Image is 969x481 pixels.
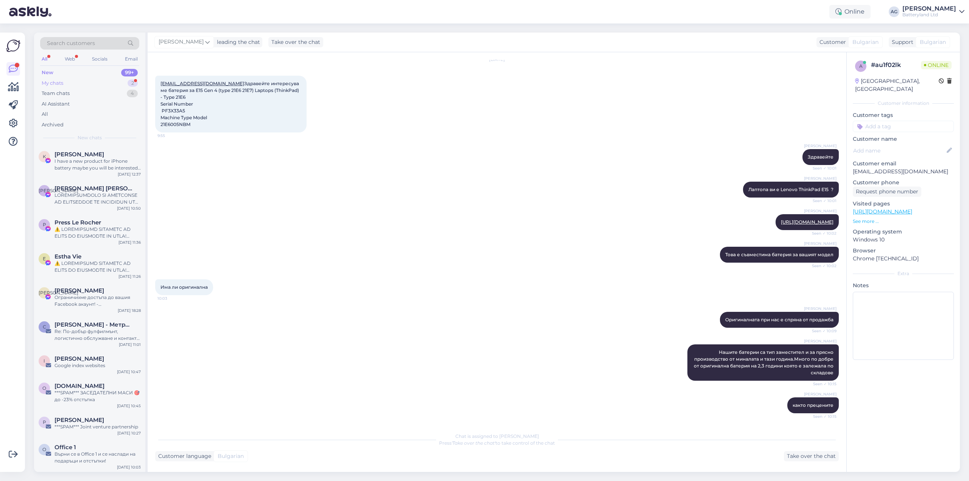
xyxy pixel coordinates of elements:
span: Антония Балабанова [55,287,104,294]
p: Operating system [853,228,954,236]
span: 9:55 [157,133,186,139]
p: [EMAIL_ADDRESS][DOMAIN_NAME] [853,168,954,176]
span: Seen ✓ 10:01 [808,198,837,204]
span: Севинч Фучиджиева - Метрика ЕООД [55,321,133,328]
span: Search customers [47,39,95,47]
div: All [40,54,49,64]
div: Google index websites [55,362,141,369]
div: Archived [42,121,64,129]
div: My chats [42,79,63,87]
img: Askly Logo [6,39,20,53]
span: New chats [78,134,102,141]
div: AI Assistant [42,100,70,108]
span: Press Le Rocher [55,219,101,226]
span: P [43,222,46,227]
p: Customer phone [853,179,954,187]
span: [PERSON_NAME] [804,338,837,344]
span: Здравейте интересува ме батерия за E15 Gen 4 (type 21E6 21E7) Laptops (ThinkPad) - Type 21E6 Seri... [160,81,300,127]
p: Browser [853,247,954,255]
div: ⚠️ LOREMIPSUMD SITAMETC AD ELITS DO EIUSMODTE IN UTLA! Etdolor magnaaliq enimadminim veniamq nost... [55,260,141,274]
div: Take over the chat [784,451,839,461]
span: Office 1 [55,444,76,451]
span: [PERSON_NAME] [804,143,837,149]
span: С [43,324,46,330]
a: [URL][DOMAIN_NAME] [781,219,833,225]
div: Batteryland Ltd [902,12,956,18]
div: AG [889,6,899,17]
div: All [42,111,48,118]
span: Bulgarian [218,452,244,460]
span: Press to take control of the chat [439,440,555,446]
span: Има ли оригинална [160,284,208,290]
div: [DATE] 11:36 [118,240,141,245]
div: [PERSON_NAME] [902,6,956,12]
span: [PERSON_NAME] [39,188,78,193]
span: Това е съвместима батерия за вашият модел [725,252,833,257]
div: Re: По-добър фулфилмънт, логистично обслужване и контакт център [55,328,141,342]
span: Seen ✓ 10:02 [808,263,837,269]
span: Оригиналната при нас е спряна от продажба [725,317,833,322]
span: Seen ✓ 10:02 [808,230,837,236]
div: I have a new product for iPhone battery maybe you will be interested😁 [55,158,141,171]
input: Add name [853,146,945,155]
span: [PERSON_NAME] [159,38,204,46]
span: Seen ✓ 10:15 [808,381,837,387]
p: Windows 10 [853,236,954,244]
p: Chrome [TECHNICAL_ID] [853,255,954,263]
span: Bulgarian [920,38,946,46]
span: Online [921,61,952,69]
div: # au1f02lk [871,61,921,70]
div: Customer language [155,452,211,460]
span: Issac Rimon [55,355,104,362]
div: 4 [127,90,138,97]
div: Customer [816,38,846,46]
div: [DATE] 12:37 [118,171,141,177]
div: [DATE] 10:45 [117,403,141,409]
div: [DATE] 18:28 [118,308,141,313]
span: [PERSON_NAME] [804,306,837,311]
span: O [42,447,46,452]
span: Estha Vie [55,253,81,260]
span: както прецените [793,402,833,408]
div: New [42,69,53,76]
div: ***SPAM*** ЗАСЕДАТЕЛНИ МАСИ 🎯 до -23% отстъпка [55,389,141,403]
div: 99+ [121,69,138,76]
span: [PERSON_NAME] [804,208,837,214]
a: [EMAIL_ADDRESS][DOMAIN_NAME] [160,81,244,86]
span: Seen ✓ 10:15 [808,414,837,419]
input: Add a tag [853,121,954,132]
div: [GEOGRAPHIC_DATA], [GEOGRAPHIC_DATA] [855,77,939,93]
div: Web [63,54,76,64]
div: [DATE] 11:01 [119,342,141,347]
span: [PERSON_NAME] [39,290,78,296]
div: Customer information [853,100,954,107]
a: [PERSON_NAME]Batteryland Ltd [902,6,964,18]
span: 10:03 [157,296,186,301]
div: Ограничихме достъпа до вашия Facebook акаунт! - Непотвърждаването може да доведе до постоянно бло... [55,294,141,308]
span: Seen ✓ 10:09 [808,328,837,334]
p: Notes [853,282,954,290]
span: Здравейте [808,154,833,160]
span: Oiplus.bg [55,383,104,389]
span: a [859,63,863,69]
div: Take over the chat [268,37,323,47]
span: P [43,419,46,425]
span: Philip Lawman [55,417,104,423]
span: Нашите батерии са тип заместител и за прясно производство от миналата и тази година.Много по добр... [694,349,835,375]
p: See more ... [853,218,954,225]
span: K [43,154,46,159]
div: [DATE] 10:03 [117,464,141,470]
div: [DATE] 10:27 [117,430,141,436]
p: Customer name [853,135,954,143]
div: Team chats [42,90,70,97]
div: Email [123,54,139,64]
span: [PERSON_NAME] [804,241,837,246]
div: ⚠️ LOREMIPSUMD SITAMETC AD ELITS DO EIUSMODTE IN UTLA! Etdolor magnaaliq enimadminim veniamq nost... [55,226,141,240]
p: Visited pages [853,200,954,208]
div: Extra [853,270,954,277]
div: leading the chat [214,38,260,46]
div: ***SPAM*** Joint venture partnership [55,423,141,430]
p: Customer tags [853,111,954,119]
span: Chat is assigned to [PERSON_NAME] [455,433,539,439]
span: Seen ✓ 10:01 [808,165,837,171]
